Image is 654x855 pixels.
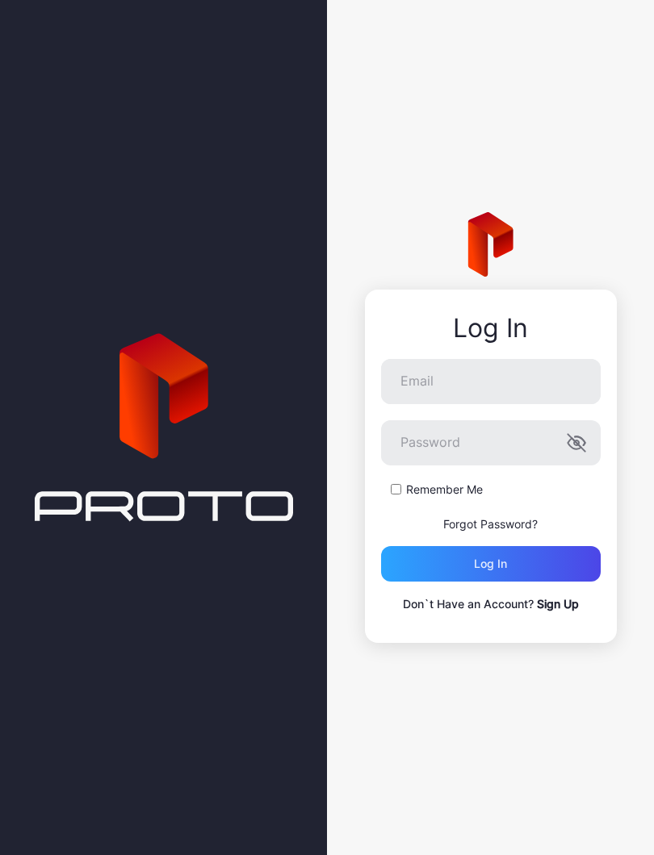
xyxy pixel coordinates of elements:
[567,433,586,453] button: Password
[381,420,601,465] input: Password
[381,594,601,614] p: Don`t Have an Account?
[406,482,483,498] label: Remember Me
[381,359,601,404] input: Email
[381,546,601,582] button: Log in
[443,517,538,531] a: Forgot Password?
[381,314,601,343] div: Log In
[537,597,579,611] a: Sign Up
[474,557,507,570] div: Log in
